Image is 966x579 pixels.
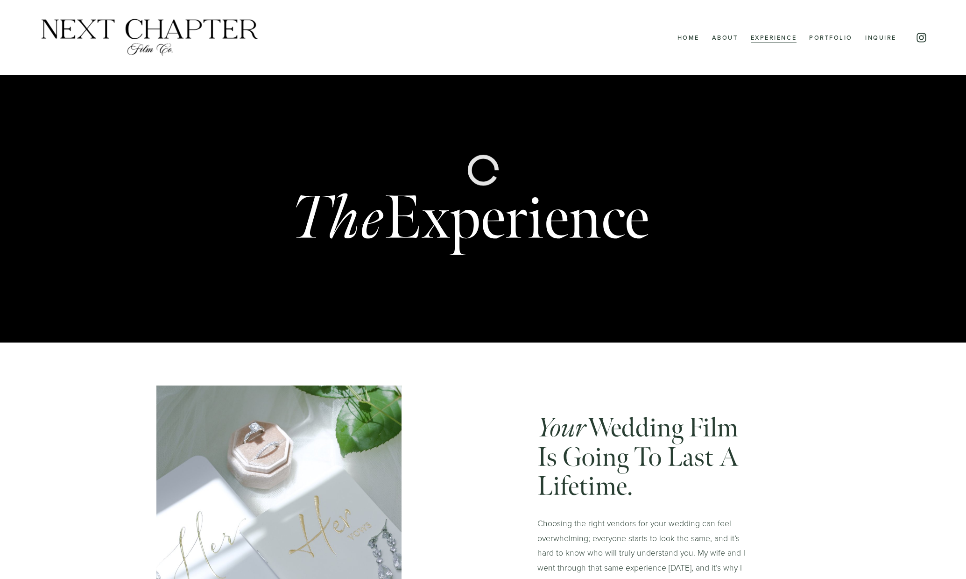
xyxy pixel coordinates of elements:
[677,31,699,43] a: Home
[865,31,896,43] a: Inquire
[537,411,587,445] em: Your
[292,188,649,250] h1: Experience
[751,31,797,43] a: Experience
[39,17,261,57] img: Next Chapter Film Co.
[537,411,745,503] span: Wedding Film is going to last a lifetime.
[292,181,385,257] em: The
[809,31,853,43] a: Portfolio
[916,32,927,43] a: Instagram
[712,31,738,43] a: About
